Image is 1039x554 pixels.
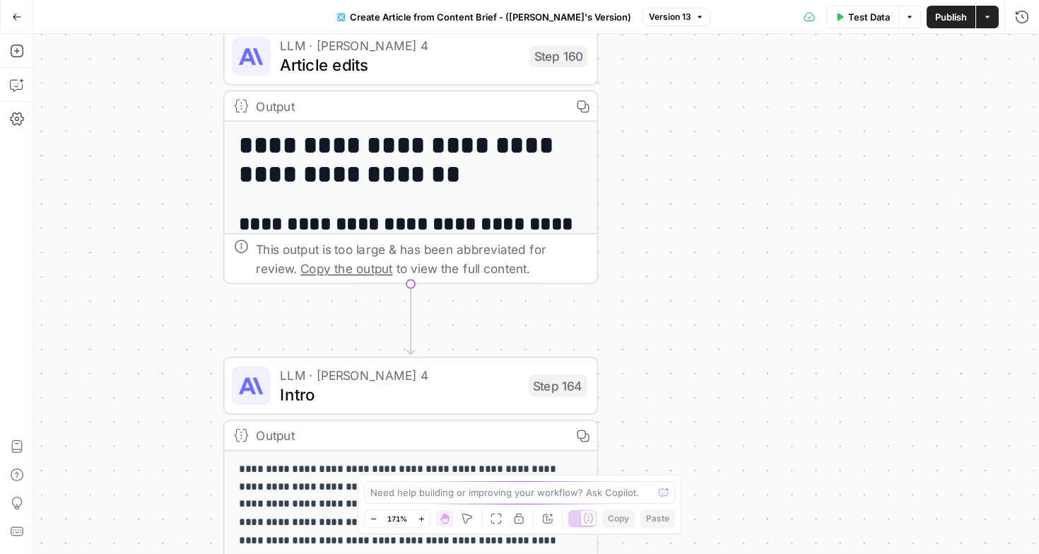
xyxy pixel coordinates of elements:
g: Edge from step_160 to step_164 [407,284,414,354]
button: Publish [927,6,975,28]
div: Output [256,96,560,115]
span: Paste [646,512,669,525]
button: Copy [602,509,635,528]
span: LLM · [PERSON_NAME] 4 [280,35,519,54]
span: Version 13 [649,11,691,23]
span: Create Article from Content Brief - ([PERSON_NAME]'s Version) [350,10,631,24]
span: Test Data [848,10,890,24]
div: Step 164 [528,375,587,397]
span: Copy [608,512,629,525]
button: Version 13 [642,8,710,26]
button: Paste [640,509,675,528]
button: Test Data [826,6,898,28]
span: 171% [387,513,407,524]
div: Output [256,426,560,445]
span: Copy the output [300,261,392,276]
span: Publish [935,10,967,24]
div: This output is too large & has been abbreviated for review. to view the full content. [256,239,587,278]
div: Step 160 [529,45,587,67]
button: Create Article from Content Brief - ([PERSON_NAME]'s Version) [329,6,640,28]
span: Intro [280,382,518,406]
span: Article edits [280,52,519,76]
span: LLM · [PERSON_NAME] 4 [280,365,518,384]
